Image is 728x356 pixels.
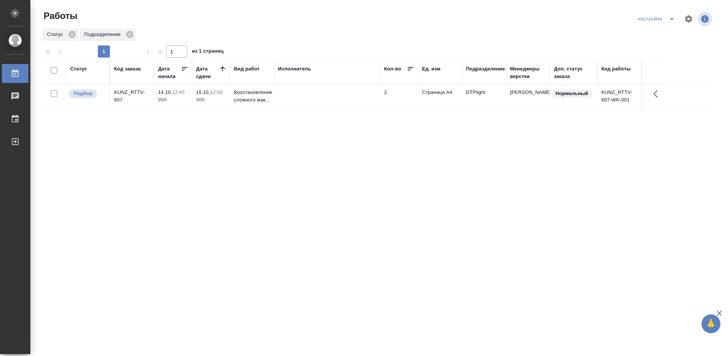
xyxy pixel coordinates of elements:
div: Ед. изм [422,65,441,73]
p: [PERSON_NAME] [510,89,546,96]
p: 17:45 [172,89,185,95]
span: 🙏 [704,316,717,332]
div: Исполнитель [278,65,311,73]
div: Статус [70,65,87,73]
div: Код заказа [114,65,141,73]
span: из 1 страниц [192,47,224,58]
div: Код работы [601,65,631,73]
p: 15.10, [196,89,210,95]
p: 12:00 [210,89,223,95]
p: Подразделение [84,31,123,38]
p: 2025 [196,96,226,104]
div: Подразделение [80,29,136,41]
p: Статус [47,31,66,38]
p: 2025 [158,96,188,104]
div: Дата начала [158,65,181,80]
div: Статус [42,29,78,41]
div: KUNZ_RTTV-607 [114,89,151,104]
p: Нормальный [555,90,588,97]
div: Кол-во [384,65,401,73]
td: KUNZ_RTTV-607-WK-001 [598,85,642,111]
div: Менеджеры верстки [510,65,546,80]
td: DTPlight [462,85,506,111]
p: Восстановление сложного мак... [234,89,270,104]
div: Можно подбирать исполнителей [68,89,106,99]
div: Подразделение [466,65,505,73]
td: 2 [380,85,418,111]
div: split button [636,13,679,25]
div: Доп. статус заказа [554,65,594,80]
span: Работы [42,10,77,22]
p: 14.10, [158,89,172,95]
span: Настроить таблицу [679,10,698,28]
span: Посмотреть информацию [698,12,714,26]
td: Страница А4 [418,85,462,111]
div: Вид работ [234,65,260,73]
div: Дата сдачи [196,65,219,80]
button: 🙏 [701,314,720,333]
button: Здесь прячутся важные кнопки [649,85,667,103]
p: Подбор [74,90,93,97]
